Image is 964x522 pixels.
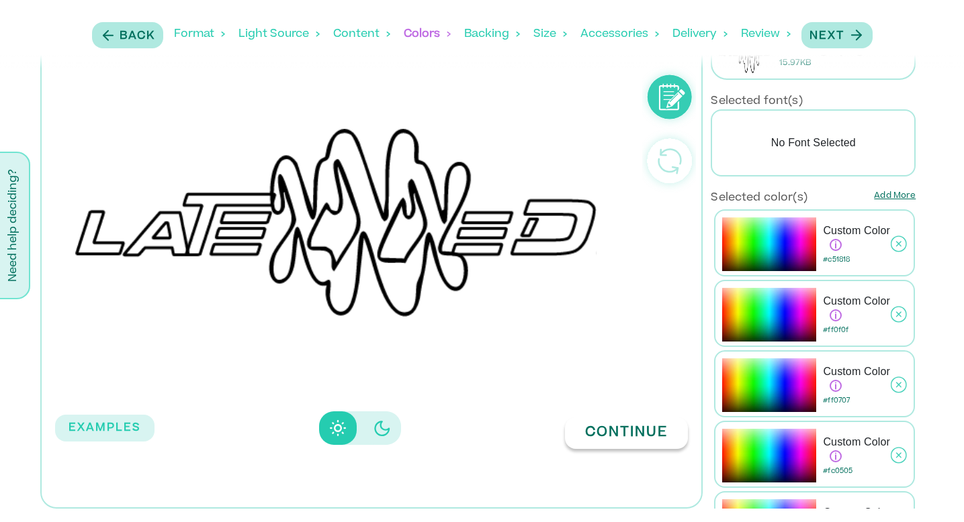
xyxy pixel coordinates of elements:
div: Review [741,13,791,55]
p: #ff0f0f [823,326,891,336]
div: Accessories [580,13,659,55]
p: Custom Color [823,364,891,397]
button: Continue [565,417,688,449]
p: #fc0505 [823,467,891,477]
p: #c51818 [823,256,891,266]
button: EXAMPLES [55,415,155,441]
p: #ff0707 [823,397,891,407]
p: Selected color(s) [711,190,807,206]
div: Colors [404,13,451,55]
p: Next [809,28,844,44]
div: Backing [464,13,520,55]
p: Selected font(s) [711,93,802,109]
div: Content [333,13,390,55]
p: Custom Color [823,223,891,256]
div: Light Source [238,13,320,55]
p: Custom Color [823,434,891,467]
button: Back [92,22,163,48]
p: No Font Selected [711,109,916,176]
div: Format [174,13,225,55]
div: Delivery [672,13,728,55]
div: Size [533,13,567,55]
p: Custom Color [823,293,891,326]
p: Back [120,28,155,44]
div: Remove the colors by pressing the minus button. [830,380,842,392]
div: Remove the colors by pressing the minus button. [830,309,842,321]
div: Disabled elevation buttons [319,411,401,445]
div: Remove the colors by pressing the minus button. [830,239,842,251]
iframe: Chat Widget [897,458,964,522]
p: Add More [874,190,916,206]
div: Remove the colors by pressing the minus button. [830,450,842,462]
button: Next [801,22,873,48]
